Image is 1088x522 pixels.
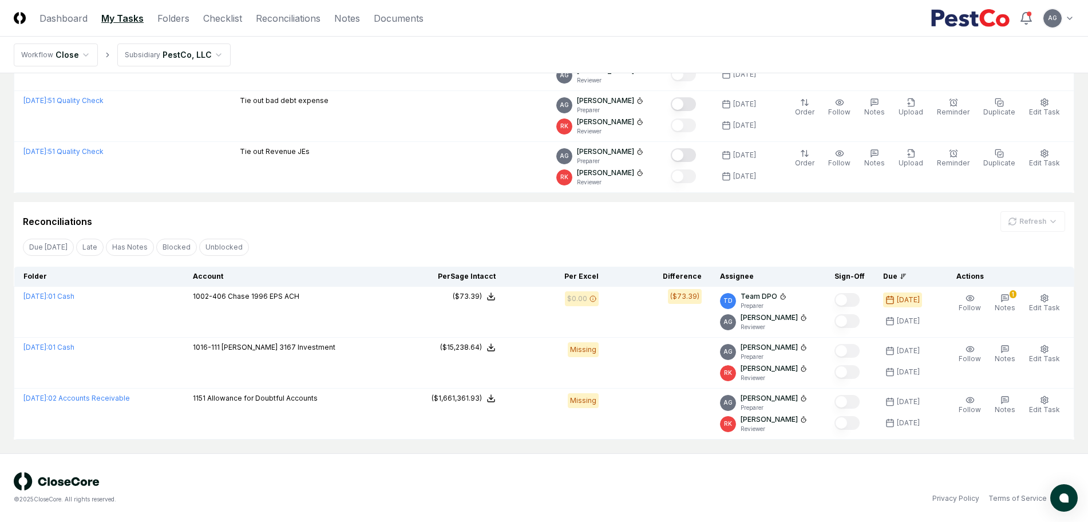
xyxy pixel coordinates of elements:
span: [DATE] : [23,394,48,402]
span: Edit Task [1029,159,1060,167]
span: [DATE] : [23,147,48,156]
span: Upload [899,159,923,167]
p: Preparer [577,157,643,165]
button: AG [1042,8,1063,29]
button: Upload [896,147,925,171]
a: My Tasks [101,11,144,25]
button: Notes [862,96,887,120]
span: [DATE] : [23,96,48,105]
p: Tie out Revenue JEs [240,147,310,157]
button: Due Today [23,239,74,256]
p: [PERSON_NAME] [577,117,634,127]
p: Reviewer [741,374,807,382]
p: Reviewer [577,127,643,136]
span: Duplicate [983,159,1015,167]
span: [PERSON_NAME] 3167 Investment [221,343,335,351]
button: Mark complete [834,314,860,328]
a: Notes [334,11,360,25]
div: ($1,661,361.93) [432,393,482,404]
span: Reminder [937,108,970,116]
button: Follow [956,291,983,315]
span: AG [1048,14,1057,22]
button: Duplicate [981,147,1018,171]
span: Order [795,108,814,116]
div: [DATE] [897,397,920,407]
a: [DATE]:51 Quality Check [23,96,104,105]
button: Mark complete [671,169,696,183]
p: [PERSON_NAME] [741,342,798,353]
button: Upload [896,96,925,120]
button: Edit Task [1027,96,1062,120]
button: Has Notes [106,239,154,256]
button: ($1,661,361.93) [432,393,496,404]
div: Due [883,271,929,282]
p: Preparer [741,353,807,361]
a: Terms of Service [988,493,1047,504]
a: Documents [374,11,424,25]
th: Per Excel [505,267,608,287]
p: [PERSON_NAME] [741,393,798,404]
button: Mark complete [834,293,860,307]
span: Reminder [937,159,970,167]
button: Follow [956,393,983,417]
p: Reviewer [577,76,634,85]
span: AG [560,101,569,109]
button: Order [793,96,817,120]
span: Follow [959,405,981,414]
p: [PERSON_NAME] [577,168,634,178]
button: 1Notes [992,291,1018,315]
p: [PERSON_NAME] [741,313,798,323]
span: Follow [959,303,981,312]
div: [DATE] [897,346,920,356]
span: Follow [959,354,981,363]
button: Notes [992,393,1018,417]
button: Mark complete [834,416,860,430]
div: Actions [947,271,1065,282]
button: Edit Task [1027,291,1062,315]
span: Upload [899,108,923,116]
span: Allowance for Doubtful Accounts [207,394,318,402]
div: [DATE] [897,418,920,428]
button: Mark complete [671,97,696,111]
div: [DATE] [897,316,920,326]
a: Privacy Policy [932,493,979,504]
img: PestCo logo [931,9,1010,27]
span: Notes [995,405,1015,414]
span: Follow [828,108,850,116]
th: Assignee [711,267,825,287]
span: Edit Task [1029,108,1060,116]
p: [PERSON_NAME] [577,96,634,106]
a: [DATE]:01 Cash [23,292,74,300]
span: Order [795,159,814,167]
span: AG [723,318,733,326]
nav: breadcrumb [14,43,231,66]
div: Missing [568,342,599,357]
div: Account [193,271,393,282]
div: [DATE] [897,295,920,305]
a: Reconciliations [256,11,321,25]
span: 1151 [193,394,205,402]
span: Notes [864,159,885,167]
div: ($15,238.64) [440,342,482,353]
div: [DATE] [733,120,756,130]
span: AG [560,71,569,80]
a: [DATE]:02 Accounts Receivable [23,394,130,402]
button: Mark complete [671,148,696,162]
p: [PERSON_NAME] [741,363,798,374]
span: Duplicate [983,108,1015,116]
button: Mark complete [671,68,696,81]
button: Blocked [156,239,197,256]
img: Logo [14,12,26,24]
p: Reviewer [741,425,807,433]
button: Mark complete [834,395,860,409]
div: ($73.39) [453,291,482,302]
div: Workflow [21,50,53,60]
div: [DATE] [733,150,756,160]
a: Folders [157,11,189,25]
span: RK [560,173,568,181]
span: RK [560,122,568,130]
div: Missing [568,393,599,408]
span: AG [560,152,569,160]
button: ($73.39) [453,291,496,302]
span: Follow [828,159,850,167]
